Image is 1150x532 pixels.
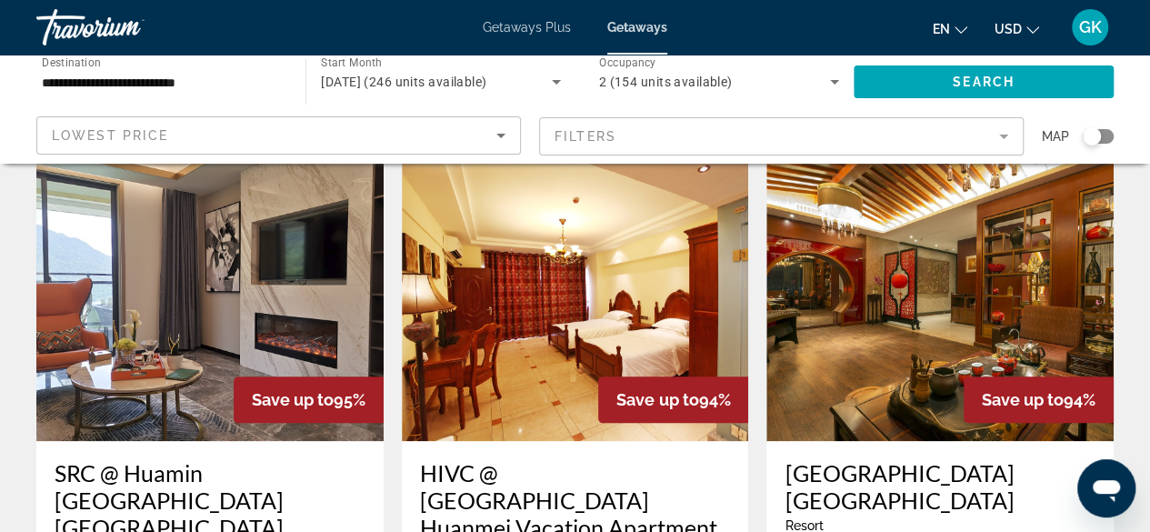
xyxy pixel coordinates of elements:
span: Save up to [616,390,698,409]
button: User Menu [1066,8,1114,46]
span: Start Month [321,56,382,69]
span: USD [995,22,1022,36]
div: 94% [964,376,1114,423]
span: [DATE] (246 units available) [321,75,486,89]
button: Change currency [995,15,1039,42]
div: 94% [598,376,748,423]
span: en [933,22,950,36]
img: DL61I01X.jpg [36,150,384,441]
span: Save up to [252,390,334,409]
span: Lowest Price [52,128,168,143]
span: Occupancy [599,56,656,69]
span: Save up to [982,390,1064,409]
button: Search [854,65,1114,98]
span: 2 (154 units available) [599,75,733,89]
span: Map [1042,124,1069,149]
button: Filter [539,116,1024,156]
span: Search [953,75,1015,89]
mat-select: Sort by [52,125,505,146]
img: C700I01X.jpg [402,150,749,441]
span: Destination [42,55,101,68]
a: Getaways [607,20,667,35]
button: Change language [933,15,967,42]
a: [GEOGRAPHIC_DATA] [GEOGRAPHIC_DATA] [785,459,1095,514]
a: Getaways Plus [483,20,571,35]
iframe: Кнопка запуска окна обмена сообщениями [1077,459,1135,517]
div: 95% [234,376,384,423]
a: Travorium [36,4,218,51]
img: DJ21O01X.jpg [766,150,1114,441]
span: GK [1079,18,1102,36]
